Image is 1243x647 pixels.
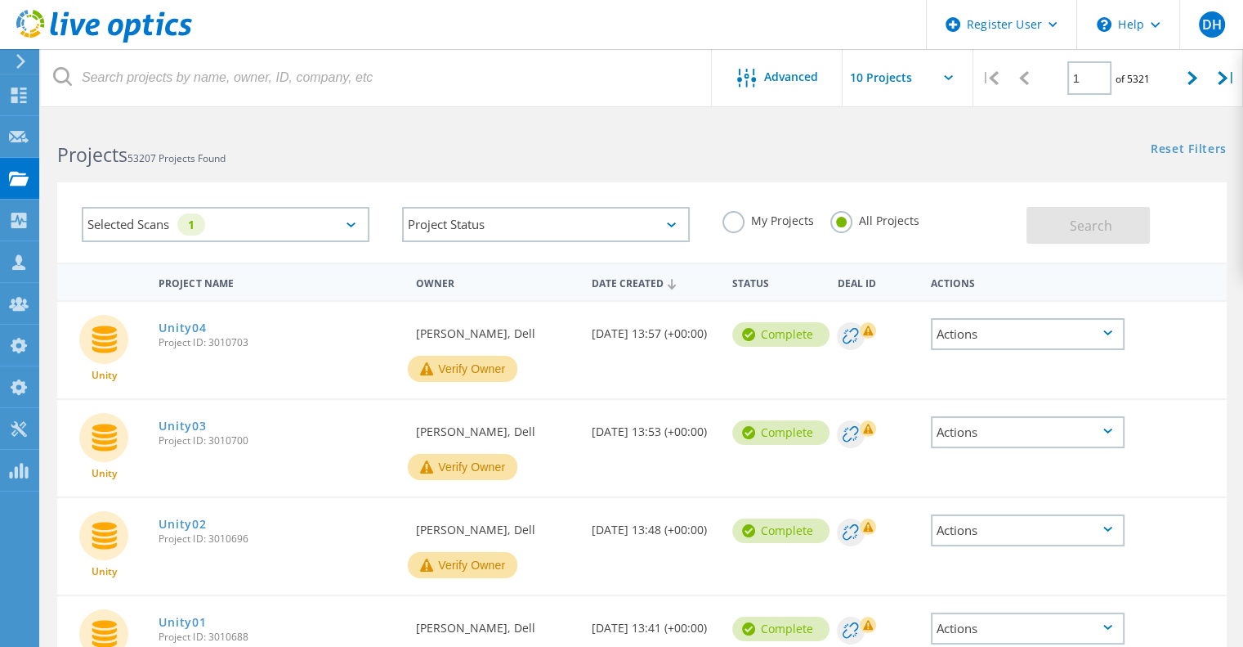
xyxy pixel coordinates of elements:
div: Project Name [150,267,408,297]
span: Unity [92,567,117,577]
div: 1 [177,213,205,236]
div: [DATE] 13:48 (+00:00) [583,498,724,552]
button: Verify Owner [408,356,517,382]
span: Advanced [764,71,818,83]
div: Actions [931,416,1125,448]
div: [PERSON_NAME], Dell [408,400,583,454]
button: Verify Owner [408,454,517,480]
label: My Projects [722,211,814,227]
a: Unity02 [159,519,206,530]
span: DH [1201,18,1221,31]
span: of 5321 [1116,72,1150,86]
div: [DATE] 13:57 (+00:00) [583,302,724,356]
div: Complete [732,420,829,445]
label: All Projects [830,211,919,227]
div: Actions [931,613,1125,645]
div: Complete [732,519,829,543]
div: Deal Id [829,267,922,297]
div: | [1209,49,1243,107]
div: [DATE] 13:53 (+00:00) [583,400,724,454]
span: Project ID: 3010703 [159,338,400,348]
span: Search [1070,217,1112,235]
div: Status [724,267,829,297]
div: Complete [732,322,829,347]
span: 53207 Projects Found [127,151,226,165]
button: Verify Owner [408,552,517,578]
div: Actions [923,267,1133,297]
a: Unity03 [159,420,206,432]
div: Selected Scans [82,207,369,242]
span: Project ID: 3010696 [159,534,400,544]
div: [PERSON_NAME], Dell [408,498,583,552]
div: [PERSON_NAME], Dell [408,302,583,356]
div: Owner [408,267,583,297]
input: Search projects by name, owner, ID, company, etc [41,49,713,106]
button: Search [1026,207,1150,244]
div: Complete [732,617,829,641]
a: Unity01 [159,617,206,628]
span: Project ID: 3010700 [159,436,400,446]
span: Unity [92,469,117,479]
span: Unity [92,371,117,380]
a: Reset Filters [1151,143,1227,157]
span: Project ID: 3010688 [159,632,400,642]
div: Actions [931,318,1125,350]
div: Project Status [402,207,690,242]
div: Actions [931,514,1125,546]
div: Date Created [583,267,724,298]
svg: \n [1097,17,1111,32]
b: Projects [57,142,127,168]
a: Live Optics Dashboard [16,34,192,46]
div: | [973,49,1007,107]
a: Unity04 [159,322,206,334]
